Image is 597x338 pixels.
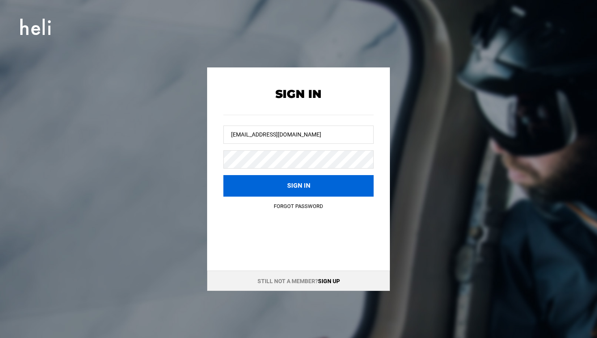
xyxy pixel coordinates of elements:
[223,126,374,144] input: Username
[318,278,340,284] a: Sign up
[223,88,374,100] h2: Sign In
[274,203,323,209] a: Forgot Password
[207,271,390,291] div: Still not a member?
[223,175,374,197] button: Sign in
